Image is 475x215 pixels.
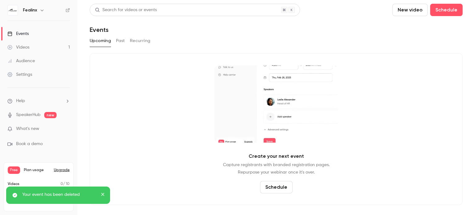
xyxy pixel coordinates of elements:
[16,141,43,147] span: Book a demo
[95,7,157,13] div: Search for videos or events
[223,161,330,176] p: Capture registrants with branded registration pages. Repurpose your webinar once it's over.
[23,7,37,13] h6: Fealinx
[44,112,57,118] span: new
[24,168,50,173] span: Plan usage
[8,5,18,15] img: Fealinx
[7,58,35,64] div: Audience
[62,126,70,132] iframe: Noticeable Trigger
[260,181,293,193] button: Schedule
[16,112,41,118] a: SpeakerHub
[116,36,125,46] button: Past
[8,166,20,174] span: Free
[101,191,105,199] button: close
[249,153,304,160] p: Create your next event
[16,98,25,104] span: Help
[54,168,70,173] button: Upgrade
[7,44,29,50] div: Videos
[7,71,32,78] div: Settings
[61,181,70,187] p: / 10
[22,191,96,198] p: Your event has been deleted
[90,26,109,33] h1: Events
[61,182,63,186] span: 0
[16,126,39,132] span: What's new
[90,36,111,46] button: Upcoming
[130,36,151,46] button: Recurring
[430,4,463,16] button: Schedule
[7,31,29,37] div: Events
[7,98,70,104] li: help-dropdown-opener
[8,181,19,187] p: Videos
[392,4,428,16] button: New video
